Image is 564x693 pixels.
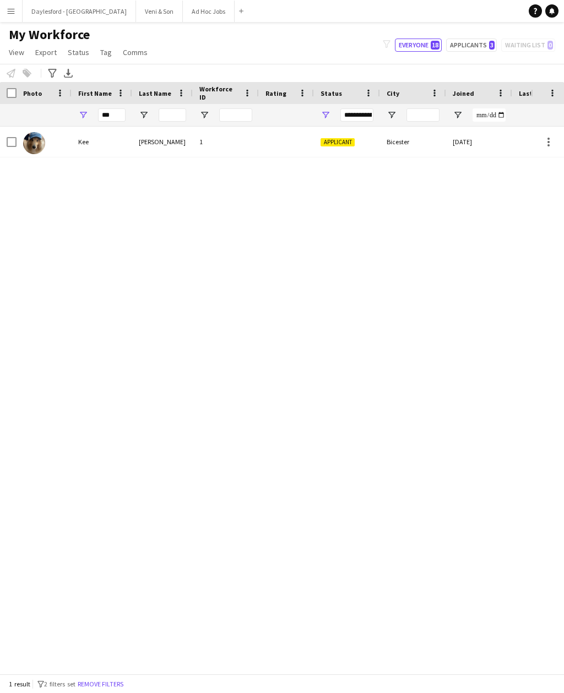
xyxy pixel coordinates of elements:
[100,47,112,57] span: Tag
[139,110,149,120] button: Open Filter Menu
[199,110,209,120] button: Open Filter Menu
[46,67,59,80] app-action-btn: Advanced filters
[4,45,29,59] a: View
[123,47,148,57] span: Comms
[265,89,286,97] span: Rating
[9,26,90,43] span: My Workforce
[98,108,126,122] input: First Name Filter Input
[446,39,497,52] button: Applicants3
[387,89,399,97] span: City
[136,1,183,22] button: Veni & Son
[387,110,397,120] button: Open Filter Menu
[72,127,132,157] div: Kee
[199,85,239,101] span: Workforce ID
[519,89,544,97] span: Last job
[23,1,136,22] button: Daylesford - [GEOGRAPHIC_DATA]
[139,89,171,97] span: Last Name
[321,138,355,146] span: Applicant
[75,678,126,690] button: Remove filters
[446,127,512,157] div: [DATE]
[473,108,506,122] input: Joined Filter Input
[406,108,440,122] input: City Filter Input
[219,108,252,122] input: Workforce ID Filter Input
[321,110,330,120] button: Open Filter Menu
[453,110,463,120] button: Open Filter Menu
[78,89,112,97] span: First Name
[380,127,446,157] div: Bicester
[395,39,442,52] button: Everyone18
[321,89,342,97] span: Status
[63,45,94,59] a: Status
[183,1,235,22] button: Ad Hoc Jobs
[35,47,57,57] span: Export
[159,108,186,122] input: Last Name Filter Input
[193,127,259,157] div: 1
[68,47,89,57] span: Status
[489,41,495,50] span: 3
[44,680,75,688] span: 2 filters set
[23,132,45,154] img: Kee Wong
[132,127,193,157] div: [PERSON_NAME]
[23,89,42,97] span: Photo
[9,47,24,57] span: View
[453,89,474,97] span: Joined
[96,45,116,59] a: Tag
[431,41,440,50] span: 18
[62,67,75,80] app-action-btn: Export XLSX
[78,110,88,120] button: Open Filter Menu
[118,45,152,59] a: Comms
[31,45,61,59] a: Export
